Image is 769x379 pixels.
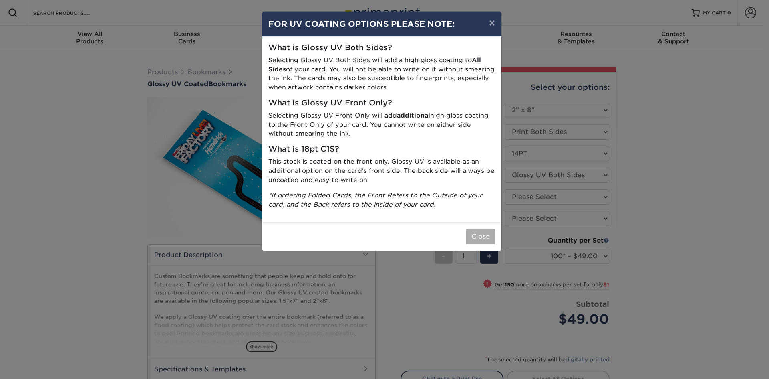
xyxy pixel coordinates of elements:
i: *If ordering Folded Cards, the Front Refers to the Outside of your card, and the Back refers to t... [268,191,482,208]
strong: additional [397,111,430,119]
h5: What is Glossy UV Front Only? [268,99,495,108]
button: Close [466,229,495,244]
h5: What is Glossy UV Both Sides? [268,43,495,53]
h5: What is 18pt C1S? [268,145,495,154]
strong: All Sides [268,56,481,73]
h4: FOR UV COATING OPTIONS PLEASE NOTE: [268,18,495,30]
p: This stock is coated on the front only. Glossy UV is available as an additional option on the car... [268,157,495,184]
p: Selecting Glossy UV Front Only will add high gloss coating to the Front Only of your card. You ca... [268,111,495,138]
p: Selecting Glossy UV Both Sides will add a high gloss coating to of your card. You will not be abl... [268,56,495,92]
button: × [483,12,501,34]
